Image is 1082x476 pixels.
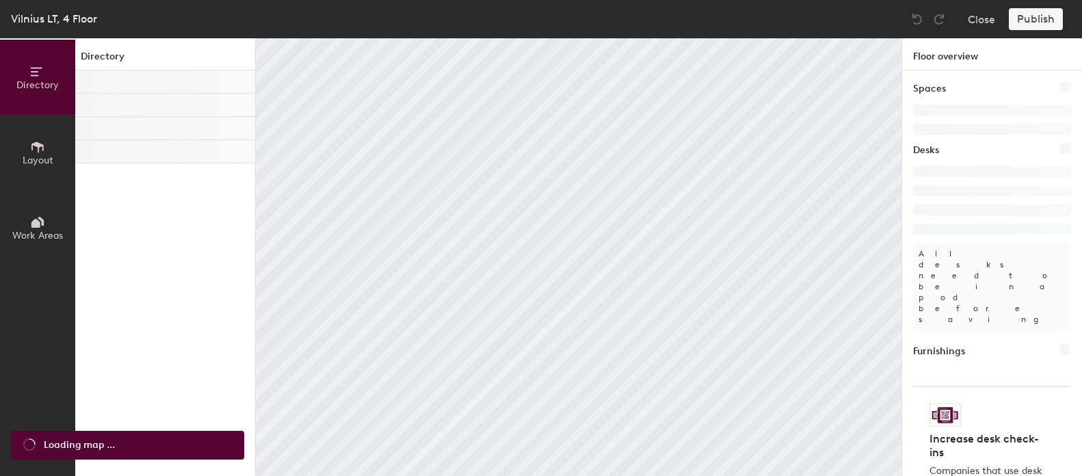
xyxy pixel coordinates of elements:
h1: Spaces [913,81,946,96]
span: Work Areas [12,230,63,241]
img: Sticker logo [929,404,961,427]
img: Redo [932,12,946,26]
img: Undo [910,12,924,26]
h1: Directory [75,49,255,70]
span: Loading map ... [44,438,115,453]
h1: Floor overview [902,38,1082,70]
h1: Desks [913,143,939,158]
button: Close [968,8,995,30]
h4: Increase desk check-ins [929,432,1046,460]
div: Vilnius LT, 4 Floor [11,10,97,27]
span: Layout [23,155,53,166]
h1: Furnishings [913,344,965,359]
p: All desks need to be in a pod before saving [913,243,1071,330]
span: Directory [16,79,59,91]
